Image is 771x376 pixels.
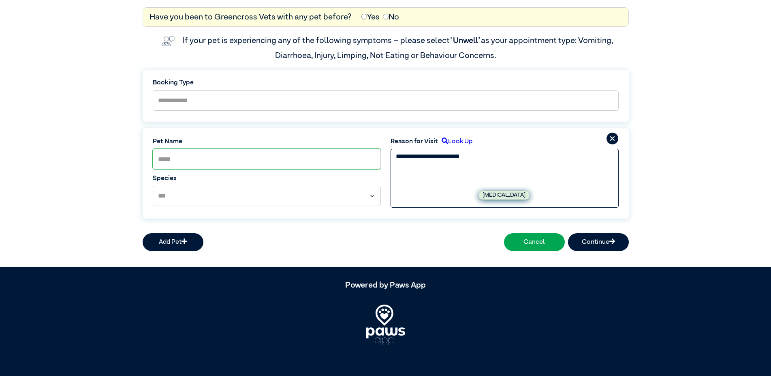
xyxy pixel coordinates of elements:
label: No [383,11,399,23]
label: Yes [361,11,380,23]
span: “Unwell” [450,37,481,45]
button: Cancel [504,233,565,251]
h5: Powered by Paws App [143,280,629,290]
label: [MEDICAL_DATA] [478,191,530,200]
input: Yes [361,14,367,19]
label: If your pet is experiencing any of the following symptoms – please select as your appointment typ... [183,37,615,59]
label: Booking Type [153,78,619,88]
label: Pet Name [153,137,381,146]
input: No [383,14,389,19]
label: Have you been to Greencross Vets with any pet before? [150,11,352,23]
img: PawsApp [366,305,405,345]
button: Add Pet [143,233,203,251]
label: Reason for Visit [391,137,438,146]
label: Look Up [438,137,472,146]
label: Species [153,174,381,183]
img: vet [158,33,178,49]
button: Continue [568,233,629,251]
